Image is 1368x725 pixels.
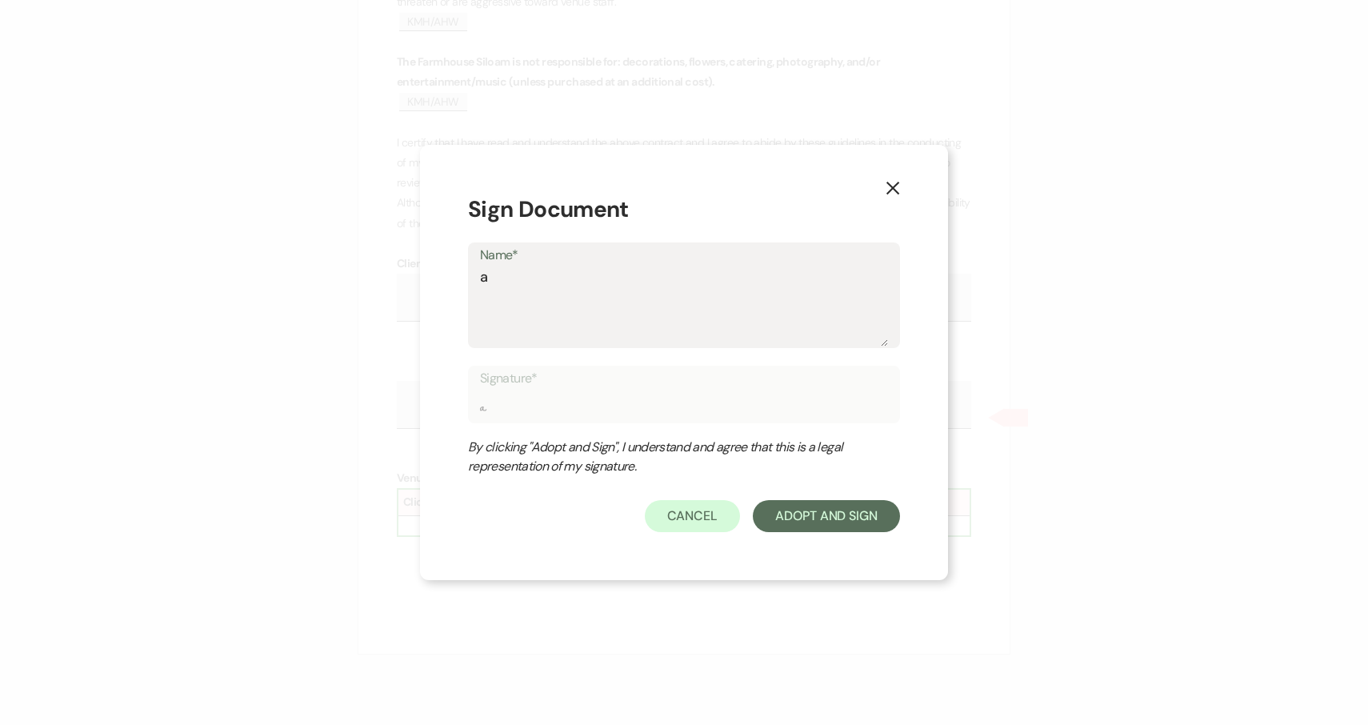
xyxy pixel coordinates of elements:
[468,438,868,476] div: By clicking "Adopt and Sign", I understand and agree that this is a legal representation of my si...
[468,193,900,226] h1: Sign Document
[753,500,900,532] button: Adopt And Sign
[480,244,888,267] label: Name*
[480,266,888,346] textarea: a
[480,367,888,391] label: Signature*
[645,500,741,532] button: Cancel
